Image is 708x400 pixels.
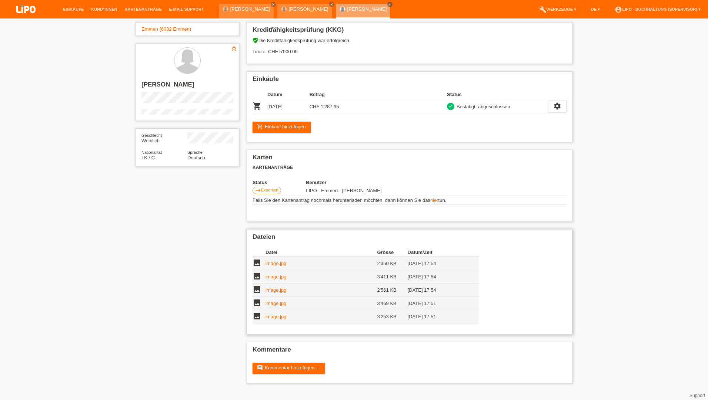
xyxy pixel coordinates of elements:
td: [DATE] 17:51 [408,297,468,310]
h2: [PERSON_NAME] [141,81,233,92]
a: image.jpg [265,261,286,266]
i: image [253,312,261,321]
i: POSP00025735 [253,102,261,111]
a: star_border [231,45,237,53]
th: Betrag [310,90,352,99]
th: Datei [265,248,377,257]
i: verified_user [253,37,258,43]
i: east [255,187,261,193]
a: close [329,2,334,7]
h2: Einkäufe [253,75,567,87]
i: image [253,298,261,307]
td: 3'411 KB [377,270,407,284]
td: [DATE] 17:54 [408,257,468,270]
td: [DATE] 17:54 [408,270,468,284]
span: Sprache [187,150,203,155]
span: 05.08.2025 [306,188,381,193]
a: add_shopping_cartEinkauf hinzufügen [253,122,311,133]
a: Kartenanträge [121,7,166,11]
span: Sri Lanka / C / 08.08.2001 [141,155,155,160]
i: image [253,285,261,294]
a: LIPO pay [7,15,44,21]
a: close [271,2,276,7]
div: Weiblich [141,132,187,143]
td: 2'350 KB [377,257,407,270]
i: image [253,258,261,267]
td: [DATE] 17:51 [408,310,468,323]
a: E-Mail Support [166,7,208,11]
a: DE ▾ [587,7,604,11]
i: comment [257,365,263,371]
h2: Karten [253,154,567,165]
th: Grösse [377,248,407,257]
a: image.jpg [265,287,286,293]
h2: Dateien [253,233,567,244]
a: Support [689,393,705,398]
i: account_circle [615,6,622,13]
a: [PERSON_NAME] [230,6,270,12]
td: [DATE] [267,99,310,114]
td: CHF 1'287.95 [310,99,352,114]
h2: Kreditfähigkeitsprüfung (KKG) [253,26,567,37]
th: Status [253,180,306,185]
i: close [388,3,392,6]
th: Benutzer [306,180,431,185]
a: Kund*innen [87,7,121,11]
a: [PERSON_NAME] [289,6,328,12]
i: close [271,3,275,6]
a: [PERSON_NAME] [347,6,387,12]
span: Exportiert [261,188,278,192]
h3: Kartenanträge [253,165,567,170]
div: Die Kreditfähigkeitsprüfung war erfolgreich. Limite: CHF 5'000.00 [253,37,567,60]
i: add_shopping_cart [257,124,263,130]
h2: Kommentare [253,346,567,357]
span: Geschlecht [141,133,162,138]
a: Emmen (6032 Emmen) [141,26,191,32]
span: Nationalität [141,150,162,155]
th: Datum [267,90,310,99]
a: hier [430,197,438,203]
th: Datum/Zeit [408,248,468,257]
i: check [448,104,453,109]
a: image.jpg [265,274,286,279]
a: image.jpg [265,301,286,306]
div: Bestätigt, abgeschlossen [454,103,510,111]
a: Einkäufe [59,7,87,11]
i: build [539,6,547,13]
td: Falls Sie den Kartenantrag nochmals herunterladen möchten, dann können Sie das tun. [253,196,567,205]
td: 3'469 KB [377,297,407,310]
i: settings [553,102,561,110]
td: [DATE] 17:54 [408,284,468,297]
span: Deutsch [187,155,205,160]
td: 2'561 KB [377,284,407,297]
a: account_circleLIPO - Buchhaltung (Supervisor) ▾ [611,7,704,11]
i: image [253,272,261,281]
i: close [330,3,334,6]
a: buildWerkzeuge ▾ [535,7,580,11]
i: star_border [231,45,237,52]
td: 3'253 KB [377,310,407,323]
a: close [387,2,393,7]
th: Status [447,90,548,99]
a: commentKommentar hinzufügen ... [253,363,325,374]
a: image.jpg [265,314,286,319]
